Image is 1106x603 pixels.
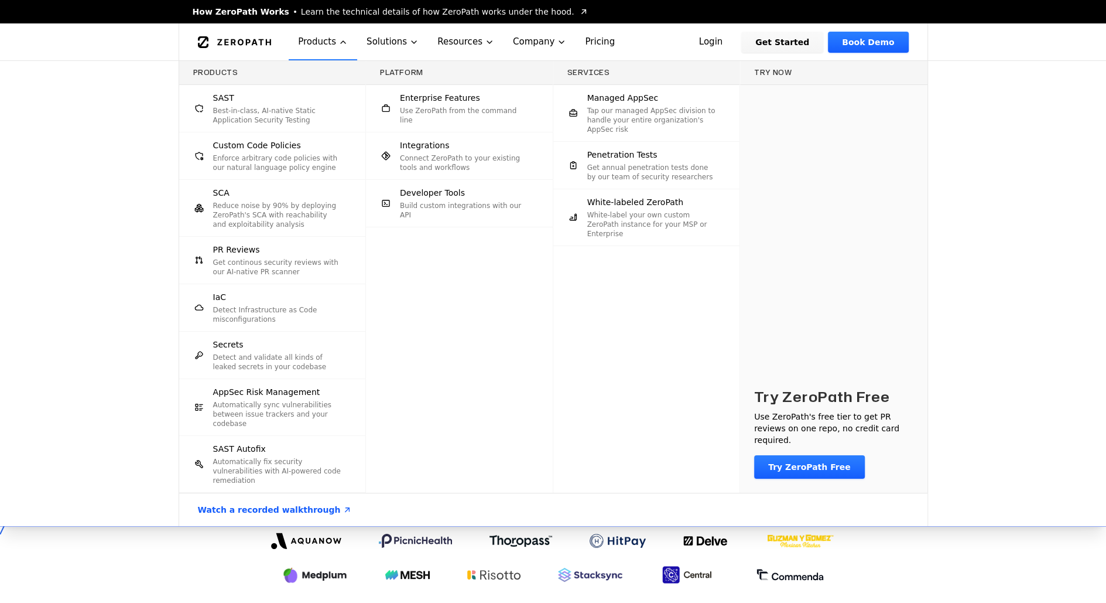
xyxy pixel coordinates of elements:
[587,163,717,182] p: Get annual penetration tests done by our team of security researchers
[213,400,343,428] p: Automatically sync vulnerabilities between issue trackers and your codebase
[213,187,230,199] span: SCA
[179,23,928,60] nav: Global
[400,92,480,104] span: Enterprise Features
[660,564,718,585] img: Central
[587,149,658,161] span: Penetration Tests
[213,139,301,151] span: Custom Code Policies
[685,32,737,53] a: Login
[366,85,553,132] a: Enterprise FeaturesUse ZeroPath from the command line
[366,132,553,179] a: IntegrationsConnect ZeroPath to your existing tools and workflows
[576,23,624,60] a: Pricing
[504,23,576,60] button: Company
[400,154,529,172] p: Connect ZeroPath to your existing tools and workflows
[754,455,865,479] a: Try ZeroPath Free
[193,6,588,18] a: How ZeroPath WorksLearn the technical details of how ZeroPath works under the hood.
[179,284,366,331] a: IaCDetect Infrastructure as Code misconfigurations
[567,68,726,77] h3: Services
[213,457,343,485] p: Automatically fix security vulnerabilities with AI-powered code remediation
[741,32,823,53] a: Get Started
[558,568,622,582] img: Stacksync
[179,379,366,435] a: AppSec Risk ManagementAutomatically sync vulnerabilities between issue trackers and your codebase
[587,196,684,208] span: White-labeled ZeroPath
[193,68,352,77] h3: Products
[400,106,529,125] p: Use ZeroPath from the command line
[179,180,366,236] a: SCAReduce noise by 90% by deploying ZeroPath's SCA with reachability and exploitability analysis
[179,132,366,179] a: Custom Code PoliciesEnforce arbitrary code policies with our natural language policy engine
[282,565,348,584] img: Medplum
[380,68,539,77] h3: Platform
[184,493,367,526] a: Watch a recorded walkthrough
[754,387,890,406] h3: Try ZeroPath Free
[213,92,234,104] span: SAST
[213,443,266,455] span: SAST Autofix
[213,353,343,372] p: Detect and validate all kinds of leaked secrets in your codebase
[587,210,717,239] p: White-label your own custom ZeroPath instance for your MSP or Enterprise
[553,85,740,141] a: Managed AppSecTap our managed AppSec division to handle your entire organization's AppSec risk
[289,23,357,60] button: Products
[366,180,553,227] a: Developer ToolsBuild custom integrations with our API
[489,535,552,547] img: Thoropass
[179,436,366,492] a: SAST AutofixAutomatically fix security vulnerabilities with AI-powered code remediation
[213,291,226,303] span: IaC
[828,32,908,53] a: Book Demo
[400,187,465,199] span: Developer Tools
[213,201,343,229] p: Reduce noise by 90% by deploying ZeroPath's SCA with reachability and exploitability analysis
[301,6,574,18] span: Learn the technical details of how ZeroPath works under the hood.
[193,6,289,18] span: How ZeroPath Works
[754,68,913,77] h3: Try now
[213,339,244,350] span: Secrets
[766,527,835,555] img: GYG
[754,411,913,446] p: Use ZeroPath's free tier to get PR reviews on one repo, no credit card required.
[213,386,320,398] span: AppSec Risk Management
[587,106,717,134] p: Tap our managed AppSec division to handle your entire organization's AppSec risk
[213,244,260,255] span: PR Reviews
[428,23,504,60] button: Resources
[553,142,740,189] a: Penetration TestsGet annual penetration tests done by our team of security researchers
[179,85,366,132] a: SASTBest-in-class, AI-native Static Application Security Testing
[213,258,343,277] p: Get continous security reviews with our AI-native PR scanner
[357,23,428,60] button: Solutions
[587,92,659,104] span: Managed AppSec
[553,189,740,246] a: White-labeled ZeroPathWhite-label your own custom ZeroPath instance for your MSP or Enterprise
[213,154,343,172] p: Enforce arbitrary code policies with our natural language policy engine
[213,106,343,125] p: Best-in-class, AI-native Static Application Security Testing
[385,570,430,580] img: Mesh
[179,332,366,379] a: SecretsDetect and validate all kinds of leaked secrets in your codebase
[400,201,529,220] p: Build custom integrations with our API
[179,237,366,284] a: PR ReviewsGet continous security reviews with our AI-native PR scanner
[400,139,449,151] span: Integrations
[213,305,343,324] p: Detect Infrastructure as Code misconfigurations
